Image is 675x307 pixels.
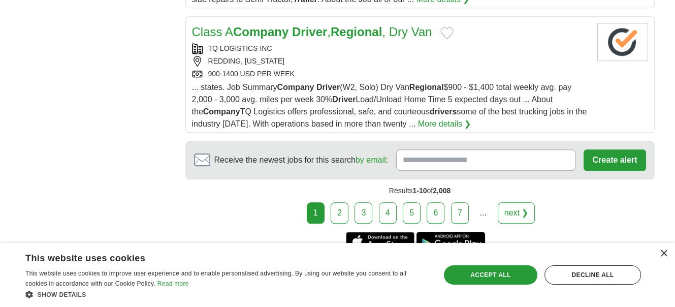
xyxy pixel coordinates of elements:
a: More details ❯ [418,118,471,130]
a: 7 [451,202,469,224]
a: Get the iPhone app [346,232,414,252]
a: next ❯ [498,202,535,224]
div: 900-1400 USD PER WEEK [192,69,589,79]
span: This website uses cookies to improve user experience and to enable personalised advertising. By u... [25,270,406,287]
a: Read more, opens a new window [157,280,189,287]
div: 1 [307,202,325,224]
span: Show details [38,291,86,298]
div: This website uses cookies [25,249,402,264]
strong: Driver [332,95,356,104]
img: Company logo [597,23,648,61]
span: Receive the newest jobs for this search : [214,154,388,166]
div: Accept all [444,265,537,285]
strong: Company [203,107,240,116]
a: by email [356,156,386,164]
strong: Regional [409,83,444,91]
div: REDDING, [US_STATE] [192,56,589,67]
div: TQ LOGISTICS INC [192,43,589,54]
div: Results of [185,179,655,202]
span: 2,008 [433,187,451,195]
span: ... states. Job Summary (W2, Solo) Dry Van $900 - $1,400 total weekly avg. pay 2,000 - 3,000 avg.... [192,83,587,128]
a: 3 [355,202,372,224]
a: Class ACompany Driver,Regional, Dry Van [192,25,432,39]
span: 1-10 [412,187,427,195]
strong: drivers [430,107,457,116]
div: Close [660,250,667,258]
strong: Company [277,83,314,91]
a: 4 [379,202,397,224]
a: 5 [403,202,421,224]
strong: Driver [292,25,327,39]
strong: Regional [331,25,382,39]
button: Create alert [584,149,646,171]
a: 6 [427,202,444,224]
div: ... [473,203,493,223]
div: Show details [25,289,428,299]
strong: Driver [316,83,340,91]
strong: Company [233,25,288,39]
button: Add to favorite jobs [440,27,454,39]
div: Decline all [544,265,641,285]
a: Get the Android app [416,232,485,252]
a: 2 [331,202,348,224]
